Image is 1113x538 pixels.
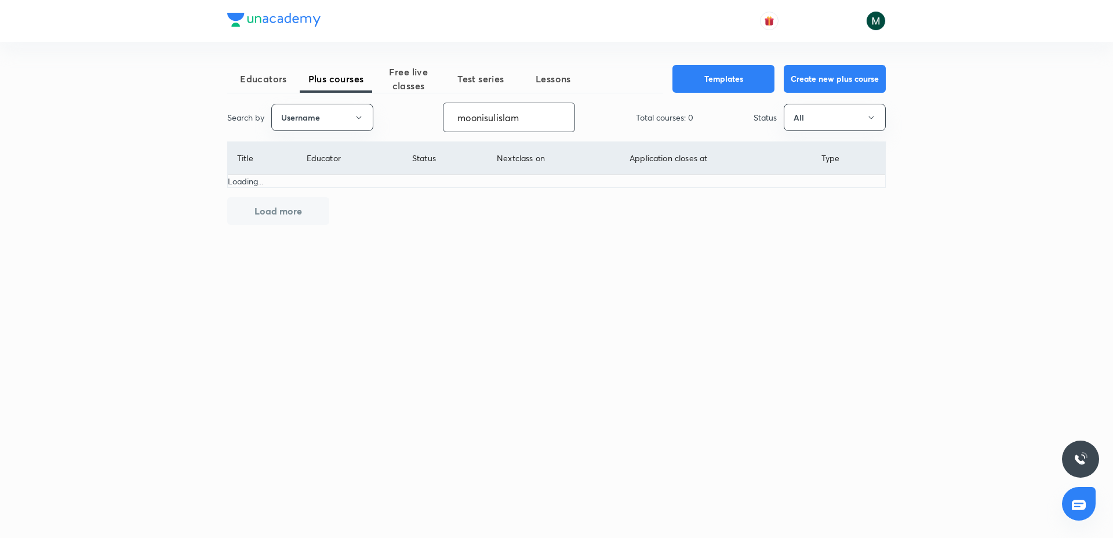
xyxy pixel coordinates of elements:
[1074,452,1087,466] img: ttu
[672,65,774,93] button: Templates
[636,111,693,123] p: Total courses: 0
[517,72,590,86] span: Lessons
[620,142,812,175] th: Application closes at
[754,111,777,123] p: Status
[227,13,321,27] img: Company Logo
[443,103,574,132] input: Search...
[488,142,620,175] th: Next class on
[760,12,779,30] button: avatar
[271,104,373,131] button: Username
[812,142,885,175] th: Type
[227,111,264,123] p: Search by
[227,13,321,30] a: Company Logo
[784,65,886,93] button: Create new plus course
[228,142,297,175] th: Title
[402,142,487,175] th: Status
[228,175,885,187] p: Loading...
[866,11,886,31] img: Milind Shahare
[445,72,517,86] span: Test series
[227,197,329,225] button: Load more
[372,65,445,93] span: Free live classes
[784,104,886,131] button: All
[227,72,300,86] span: Educators
[764,16,774,26] img: avatar
[300,72,372,86] span: Plus courses
[297,142,402,175] th: Educator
